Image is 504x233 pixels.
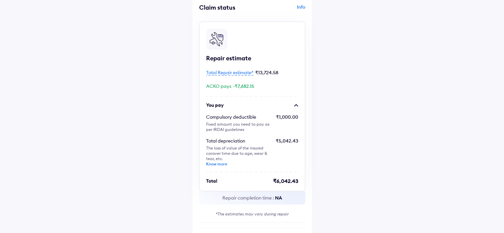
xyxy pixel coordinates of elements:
[276,114,298,132] div: ₹1,000.00
[199,191,305,204] div: Repair completion time :
[206,102,224,108] div: You pay
[206,54,298,62] div: Repair estimate
[206,70,253,76] span: Total Repair estimate*
[276,138,298,167] div: ₹5,042.43
[206,138,271,144] div: Total depreciation
[255,70,278,76] span: ₹13,724.58
[275,195,282,201] span: NA
[206,161,227,166] a: Know more
[273,178,298,184] div: ₹6,042.43
[206,83,231,89] span: ACKO pays
[199,211,305,217] div: *The estimates may vary during repair
[199,4,251,11] div: Claim status
[206,122,271,132] div: Fixed amount you need to pay as per IRDAI guidelines
[233,83,254,89] span: -₹7,682.15
[206,178,217,184] div: Total
[254,4,305,16] div: Info
[206,114,271,120] div: Compulsory deductible
[206,146,271,167] div: The loss of value of the insured car over time due to age, wear & tear, etc.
